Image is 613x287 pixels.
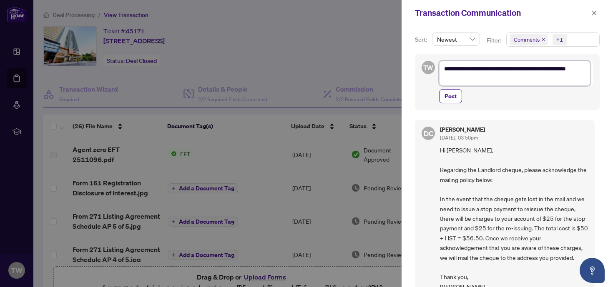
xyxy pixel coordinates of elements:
p: Filter: [487,36,502,45]
span: close [591,10,597,16]
button: Post [439,89,462,103]
span: [DATE], 03:50pm [440,135,478,141]
span: Newest [437,33,475,45]
span: Post [445,90,457,103]
span: close [541,37,545,42]
button: Open asap [580,258,605,283]
span: Comments [510,34,548,45]
span: DC [423,128,433,139]
div: +1 [556,35,563,44]
h5: [PERSON_NAME] [440,127,485,132]
div: Transaction Communication [415,7,589,19]
span: Comments [514,35,540,44]
span: TW [423,62,433,72]
p: Sort: [415,35,429,44]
